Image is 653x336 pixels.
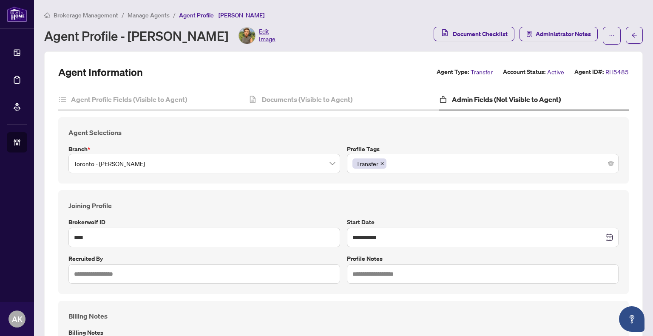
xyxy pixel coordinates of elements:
[536,27,591,41] span: Administrator Notes
[347,217,619,227] label: Start Date
[74,155,335,172] span: Toronto - Don Mills
[44,12,50,18] span: home
[434,27,514,41] button: Document Checklist
[68,254,340,263] label: Recruited by
[356,159,378,168] span: Transfer
[173,10,176,20] li: /
[68,144,340,154] label: Branch
[68,200,619,211] h4: Joining Profile
[352,158,386,169] span: Transfer
[68,217,340,227] label: Brokerwolf ID
[609,33,615,39] span: ellipsis
[7,6,27,22] img: logo
[547,67,564,77] span: Active
[520,27,598,41] button: Administrator Notes
[453,27,508,41] span: Document Checklist
[631,32,637,38] span: arrow-left
[471,67,493,77] span: Transfer
[503,67,545,77] label: Account Status:
[347,144,619,154] label: Profile Tags
[605,67,629,77] span: RH5485
[54,11,118,19] span: Brokerage Management
[122,10,124,20] li: /
[347,254,619,263] label: Profile Notes
[68,127,619,138] h4: Agent Selections
[437,67,469,77] label: Agent Type:
[259,27,275,44] span: Edit Image
[452,94,561,104] h4: Admin Fields (Not Visible to Agent)
[68,311,619,321] h4: Billing Notes
[574,67,604,77] label: Agent ID#:
[608,161,613,166] span: close-circle
[380,161,384,166] span: close
[179,11,264,19] span: Agent Profile - [PERSON_NAME]
[71,94,187,104] h4: Agent Profile Fields (Visible to Agent)
[262,94,352,104] h4: Documents (Visible to Agent)
[12,313,23,325] span: AK
[239,28,255,44] img: Profile Icon
[58,65,143,79] h2: Agent Information
[619,306,644,332] button: Open asap
[44,27,275,44] div: Agent Profile - [PERSON_NAME]
[128,11,170,19] span: Manage Agents
[526,31,532,37] span: solution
